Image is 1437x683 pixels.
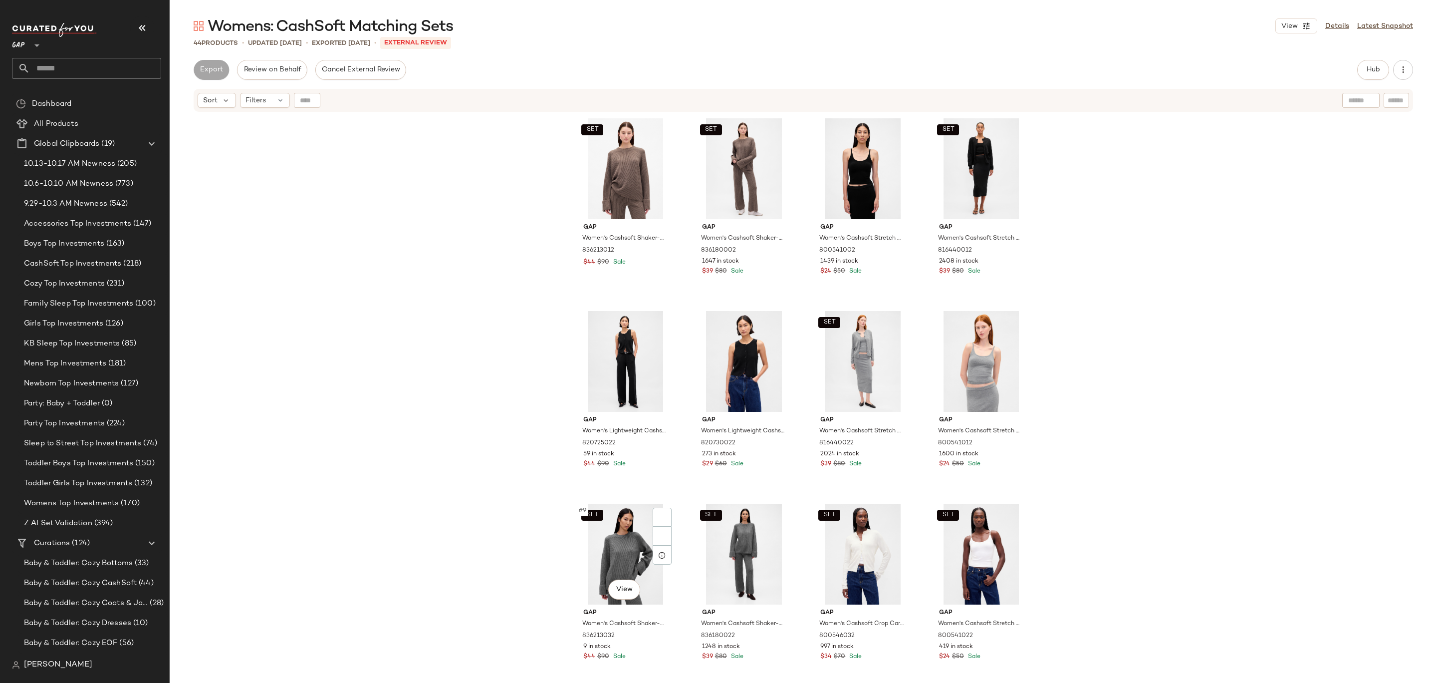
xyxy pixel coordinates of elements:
[820,267,831,276] span: $24
[582,439,616,448] span: 820725022
[24,478,132,489] span: Toddler Girls Top Investments
[99,138,115,150] span: (19)
[597,258,609,267] span: $90
[581,124,603,135] button: SET
[939,450,978,459] span: 1600 in stock
[931,118,1031,219] img: cn60330487.jpg
[702,450,736,459] span: 273 in stock
[248,38,302,48] p: updated [DATE]
[194,38,238,48] div: Products
[702,460,713,469] span: $29
[577,506,588,516] span: #9
[694,118,794,219] img: cn59808751.jpg
[12,34,25,52] span: GAP
[938,632,973,641] span: 800541022
[952,460,964,469] span: $50
[701,620,785,629] span: Women's Cashsoft Shaker-Stitch Sweater Pants by Gap Charcoal [PERSON_NAME] Tall Size L
[583,643,611,652] span: 9 in stock
[939,653,950,662] span: $24
[203,95,218,106] span: Sort
[24,158,115,170] span: 10.13-10.17 AM Newness
[715,460,727,469] span: $60
[938,246,972,255] span: 816440012
[24,258,121,270] span: CashSoft Top Investments
[24,518,92,529] span: Z AI Set Validation
[939,460,950,469] span: $24
[615,586,632,594] span: View
[966,654,980,660] span: Sale
[105,418,125,429] span: (224)
[243,66,301,74] span: Review on Behalf
[583,416,668,425] span: Gap
[575,311,676,412] img: cn60199881.jpg
[586,126,598,133] span: SET
[847,268,862,275] span: Sale
[702,267,713,276] span: $39
[715,653,727,662] span: $80
[24,178,113,190] span: 10.6-10.10 AM Newness
[24,659,92,671] span: [PERSON_NAME]
[702,643,740,652] span: 1248 in stock
[701,234,785,243] span: Women's Cashsoft Shaker-Stitch Sweater Pants by Gap Toasted Almond Brown Size XS
[938,234,1022,243] span: Women's Cashsoft Stretch Midi Skirt by Gap True Black Size XS
[133,558,149,569] span: (33)
[582,620,667,629] span: Women's Cashsoft Shaker-Stitch Boyfriend Sweater by Gap Charcoal [PERSON_NAME] Tall Size XXL
[819,427,904,436] span: Women's Cashsoft Stretch Midi Skirt by Gap Charcoal Grey Size XS
[819,246,855,255] span: 800541002
[119,378,138,389] span: (127)
[611,654,626,660] span: Sale
[834,653,845,662] span: $70
[24,238,104,250] span: Boys Top Investments
[583,460,595,469] span: $44
[133,298,156,310] span: (100)
[705,126,717,133] span: SET
[820,643,854,652] span: 997 in stock
[942,512,954,519] span: SET
[34,138,99,150] span: Global Clipboards
[92,518,113,529] span: (394)
[581,510,603,521] button: SET
[237,60,307,80] button: Review on Behalf
[939,416,1023,425] span: Gap
[105,278,125,290] span: (231)
[700,510,722,521] button: SET
[819,234,904,243] span: Women's Cashsoft Stretch Crop Tank Top by Gap Black Size XS
[823,319,836,326] span: SET
[701,439,735,448] span: 820730022
[938,620,1022,629] span: Women's Cashsoft Stretch Crop Tank Top by Gap Ivory Beige Frost Size XS
[820,450,859,459] span: 2024 in stock
[583,609,668,618] span: Gap
[702,257,739,266] span: 1647 in stock
[966,461,980,467] span: Sale
[582,632,615,641] span: 836213032
[583,258,595,267] span: $44
[812,311,913,412] img: cn60264648.jpg
[16,99,26,109] img: svg%3e
[820,257,858,266] span: 1439 in stock
[24,378,119,389] span: Newborn Top Investments
[12,661,20,669] img: svg%3e
[24,618,131,629] span: Baby & Toddler: Cozy Dresses
[34,118,78,130] span: All Products
[833,460,845,469] span: $80
[583,450,614,459] span: 59 in stock
[103,318,123,330] span: (126)
[702,416,786,425] span: Gap
[939,223,1023,232] span: Gap
[121,258,141,270] span: (218)
[141,438,157,449] span: (74)
[701,632,735,641] span: 836180022
[24,438,141,449] span: Sleep to Street Top Investments
[820,653,832,662] span: $34
[819,632,855,641] span: 800546032
[938,427,1022,436] span: Women's Cashsoft Stretch Crop Tank Top by Gap [PERSON_NAME] Size XS
[819,439,854,448] span: 816440022
[939,609,1023,618] span: Gap
[608,580,640,600] button: View
[24,498,119,509] span: Womens Top Investments
[133,458,155,469] span: (150)
[700,124,722,135] button: SET
[820,223,905,232] span: Gap
[24,398,100,409] span: Party: Baby + Toddler
[24,278,105,290] span: Cozy Top Investments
